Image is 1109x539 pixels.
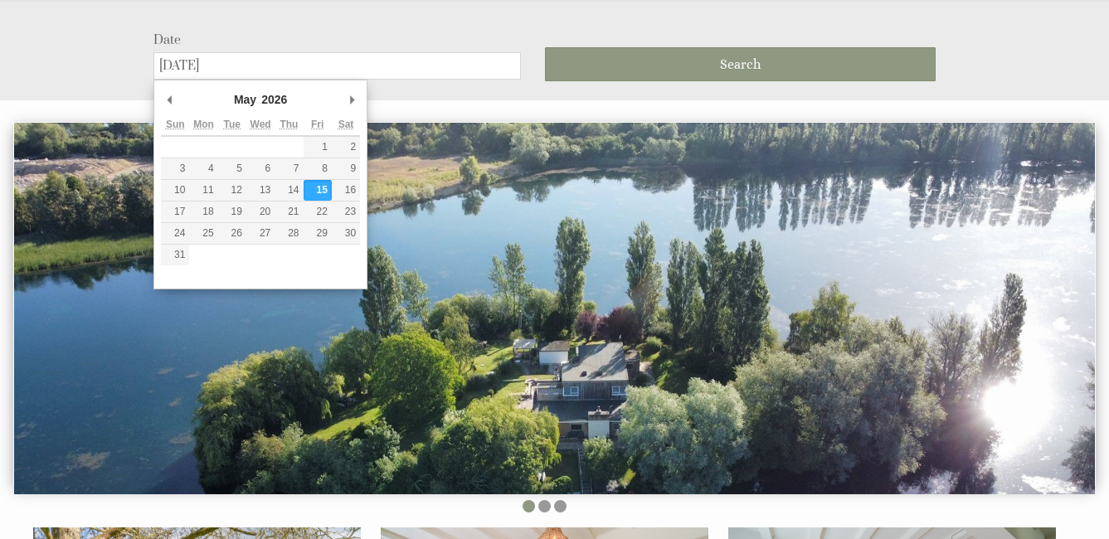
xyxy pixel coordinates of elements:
button: 23 [332,202,360,222]
div: 2026 [259,87,289,112]
button: 29 [304,223,332,244]
button: 8 [304,158,332,179]
abbr: Thursday [280,119,298,130]
label: Date [153,32,521,48]
button: 26 [218,223,246,244]
button: 27 [246,223,275,244]
button: 6 [246,158,275,179]
button: 1 [304,137,332,158]
button: 3 [161,158,189,179]
button: 21 [275,202,303,222]
button: Previous Month [161,87,178,112]
button: 24 [161,223,189,244]
button: 5 [218,158,246,179]
button: 13 [246,180,275,201]
button: 18 [189,202,217,222]
button: 2 [332,137,360,158]
button: 25 [189,223,217,244]
button: Search [545,47,936,81]
abbr: Tuesday [224,119,241,130]
button: 16 [332,180,360,201]
button: 22 [304,202,332,222]
div: May [231,87,259,112]
abbr: Friday [311,119,323,130]
button: 11 [189,180,217,201]
button: 20 [246,202,275,222]
button: 15 [304,180,332,201]
abbr: Wednesday [250,119,271,130]
button: 14 [275,180,303,201]
button: 31 [161,245,189,265]
button: 30 [332,223,360,244]
button: 19 [218,202,246,222]
button: 10 [161,180,189,201]
abbr: Sunday [166,119,185,130]
button: Next Month [343,87,360,112]
button: 12 [218,180,246,201]
button: 9 [332,158,360,179]
abbr: Monday [193,119,214,130]
input: Arrival Date [153,52,521,80]
button: 17 [161,202,189,222]
span: Search [720,56,761,72]
button: 4 [189,158,217,179]
button: 28 [275,223,303,244]
button: 7 [275,158,303,179]
abbr: Saturday [338,119,354,130]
